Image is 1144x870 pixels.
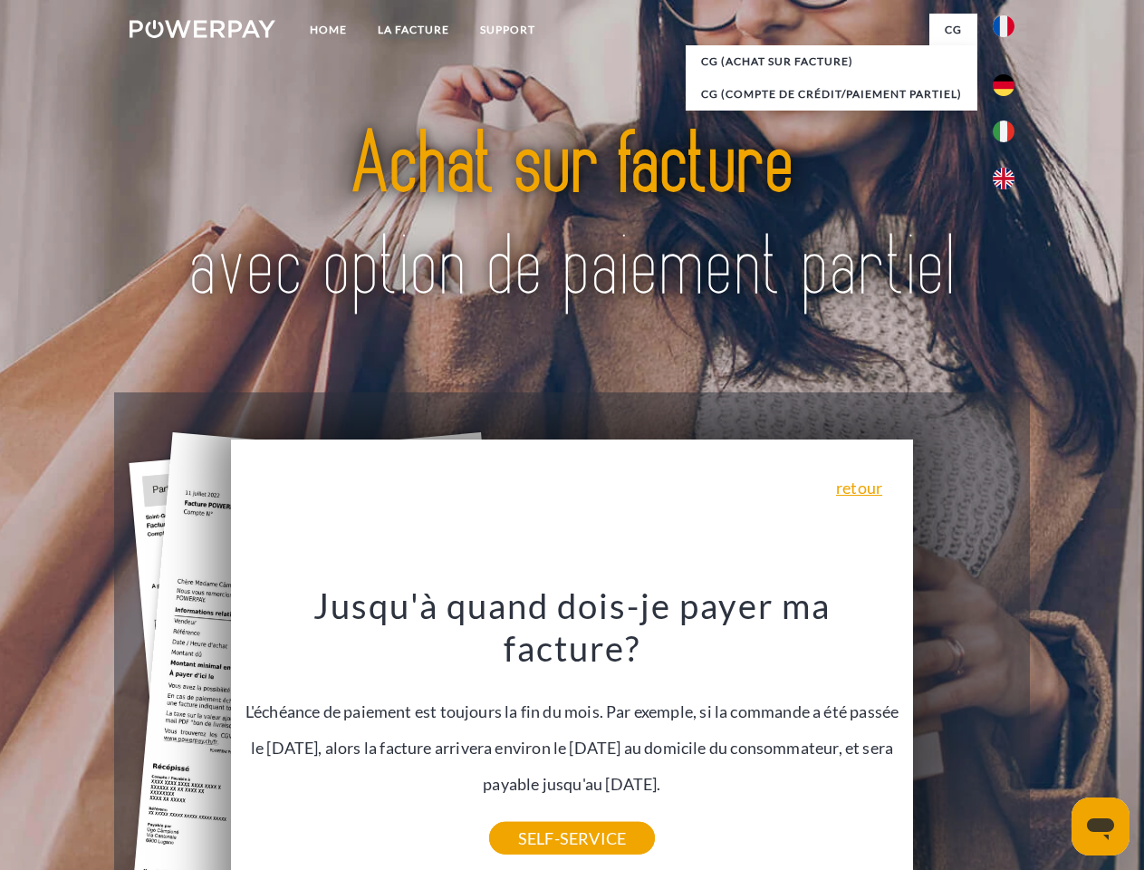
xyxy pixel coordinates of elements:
[993,15,1014,37] img: fr
[1072,797,1130,855] iframe: Bouton de lancement de la fenêtre de messagerie
[173,87,971,347] img: title-powerpay_fr.svg
[836,479,882,496] a: retour
[242,584,903,838] div: L'échéance de paiement est toujours la fin du mois. Par exemple, si la commande a été passée le [...
[993,121,1014,142] img: it
[130,20,275,38] img: logo-powerpay-white.svg
[489,822,655,855] a: SELF-SERVICE
[362,14,465,46] a: LA FACTURE
[929,14,977,46] a: CG
[465,14,551,46] a: Support
[993,168,1014,189] img: en
[242,584,903,671] h3: Jusqu'à quand dois-je payer ma facture?
[686,45,977,78] a: CG (achat sur facture)
[294,14,362,46] a: Home
[993,74,1014,96] img: de
[686,78,977,111] a: CG (Compte de crédit/paiement partiel)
